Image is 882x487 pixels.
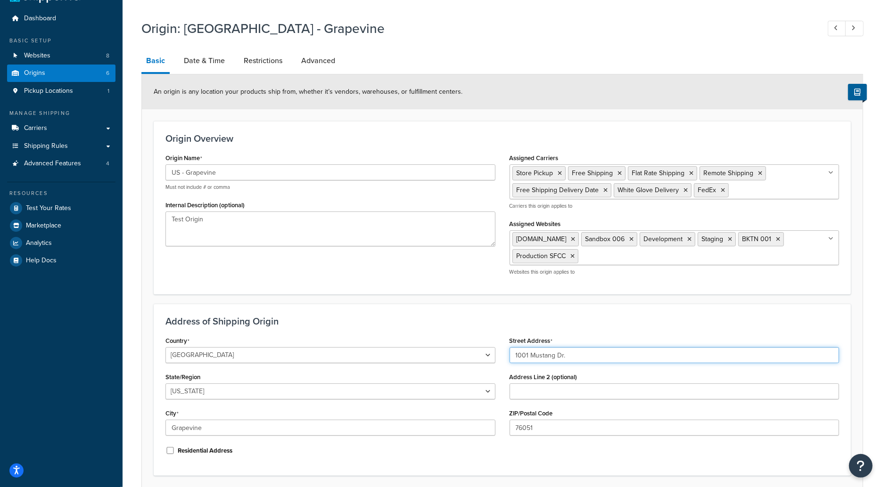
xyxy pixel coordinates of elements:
[7,155,115,172] a: Advanced Features4
[26,257,57,265] span: Help Docs
[106,160,109,168] span: 4
[7,37,115,45] div: Basic Setup
[24,160,81,168] span: Advanced Features
[165,202,245,209] label: Internal Description (optional)
[24,52,50,60] span: Websites
[572,168,613,178] span: Free Shipping
[141,19,810,38] h1: Origin: [GEOGRAPHIC_DATA] - Grapevine
[7,10,115,27] a: Dashboard
[7,47,115,65] li: Websites
[7,82,115,100] a: Pickup Locations1
[7,82,115,100] li: Pickup Locations
[165,316,839,326] h3: Address of Shipping Origin
[24,69,45,77] span: Origins
[510,203,840,210] p: Carriers this origin applies to
[517,185,599,195] span: Free Shipping Delivery Date
[165,184,495,191] p: Must not include # or comma
[165,373,200,381] label: State/Region
[179,49,230,72] a: Date & Time
[24,142,68,150] span: Shipping Rules
[154,87,462,97] span: An origin is any location your products ship from, whether it’s vendors, warehouses, or fulfillme...
[618,185,679,195] span: White Glove Delivery
[644,234,683,244] span: Development
[7,200,115,217] a: Test Your Rates
[141,49,170,74] a: Basic
[7,189,115,197] div: Resources
[7,109,115,117] div: Manage Shipping
[632,168,685,178] span: Flat Rate Shipping
[297,49,340,72] a: Advanced
[517,251,566,261] span: Production SFCC
[165,154,202,162] label: Origin Name
[26,222,61,230] span: Marketplace
[165,410,179,417] label: City
[742,234,772,244] span: BKTN 001
[517,234,567,244] span: [DOMAIN_NAME]
[165,133,839,144] h3: Origin Overview
[26,204,71,212] span: Test Your Rates
[24,124,47,132] span: Carriers
[7,120,115,137] a: Carriers
[106,69,109,77] span: 6
[7,155,115,172] li: Advanced Features
[24,87,73,95] span: Pickup Locations
[848,84,867,100] button: Show Help Docs
[510,220,561,227] label: Assigned Websites
[704,168,754,178] span: Remote Shipping
[510,410,553,417] label: ZIP/Postal Code
[7,138,115,155] a: Shipping Rules
[510,268,840,276] p: Websites this origin applies to
[26,239,52,247] span: Analytics
[698,185,717,195] span: FedEx
[585,234,625,244] span: Sandbox 006
[7,252,115,269] a: Help Docs
[510,337,553,345] label: Street Address
[510,154,559,162] label: Assigned Carriers
[165,337,190,345] label: Country
[107,87,109,95] span: 1
[7,65,115,82] a: Origins6
[24,15,56,23] span: Dashboard
[510,373,577,381] label: Address Line 2 (optional)
[845,21,864,36] a: Next Record
[7,65,115,82] li: Origins
[702,234,724,244] span: Staging
[106,52,109,60] span: 8
[178,446,232,455] label: Residential Address
[7,217,115,234] a: Marketplace
[849,454,873,478] button: Open Resource Center
[165,211,495,246] textarea: Test Origin
[239,49,287,72] a: Restrictions
[828,21,846,36] a: Previous Record
[517,168,553,178] span: Store Pickup
[7,235,115,252] a: Analytics
[7,47,115,65] a: Websites8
